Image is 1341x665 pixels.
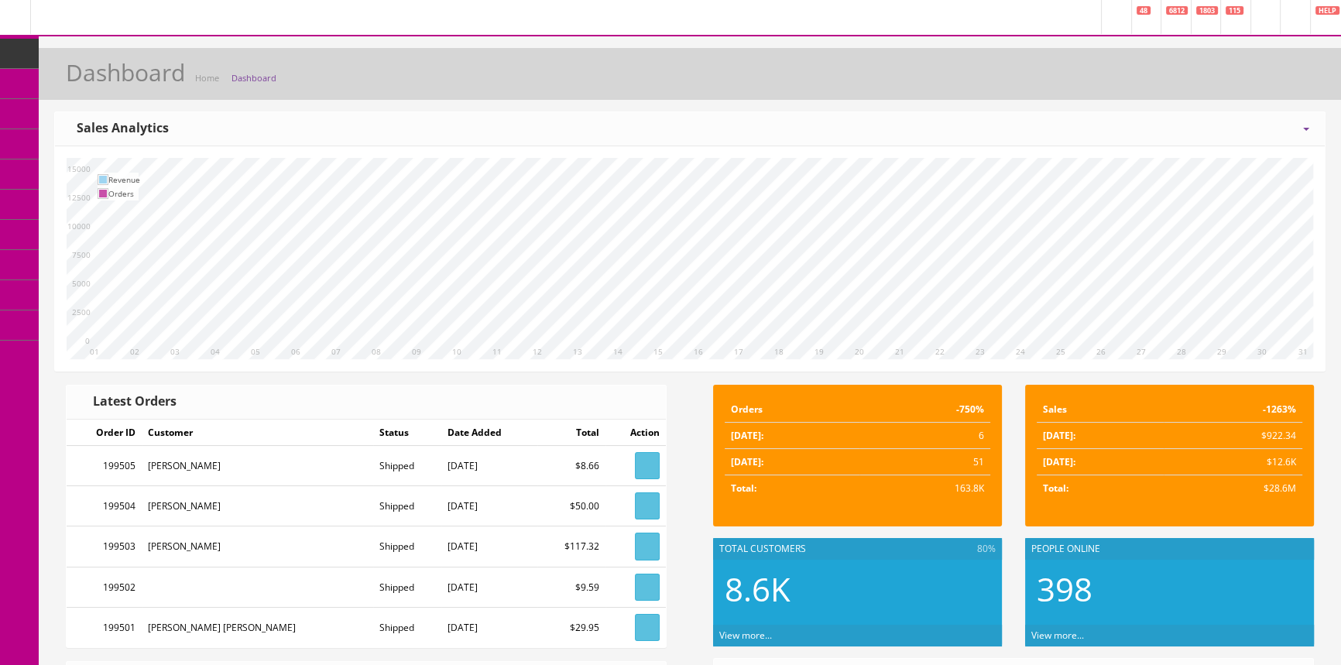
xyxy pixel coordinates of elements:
td: $8.66 [537,446,605,486]
td: Order ID [67,420,142,446]
td: 199503 [67,526,142,567]
a: View more... [719,629,772,642]
strong: [DATE]: [731,429,763,442]
td: Date Added [441,420,537,446]
td: Orders [108,187,140,201]
td: Shipped [373,486,441,526]
td: 163.8K [859,475,990,502]
strong: Total: [1043,482,1068,495]
td: -1263% [1164,396,1302,423]
td: Orders [725,396,859,423]
td: [PERSON_NAME] [142,486,373,526]
td: Revenue [108,173,140,187]
td: $922.34 [1164,423,1302,449]
td: Sales [1037,396,1164,423]
h2: 398 [1037,571,1302,607]
td: -750% [859,396,990,423]
td: $117.32 [537,526,605,567]
h1: Dashboard [66,60,185,85]
td: [DATE] [441,567,537,607]
span: 80% [974,542,996,556]
td: Shipped [373,567,441,607]
span: 48 [1137,6,1151,15]
td: $29.95 [537,607,605,647]
td: Shipped [373,607,441,647]
h3: Sales Analytics [70,122,169,135]
strong: [DATE]: [1043,429,1075,442]
td: 199501 [67,607,142,647]
td: [PERSON_NAME] [142,526,373,567]
a: Dashboard [232,72,276,84]
div: People Online [1025,538,1314,560]
td: Action [605,420,666,446]
a: Home [195,72,219,84]
span: HELP [1315,6,1339,15]
td: Total [537,420,605,446]
td: $12.6K [1164,449,1302,475]
td: 51 [859,449,990,475]
strong: Total: [731,482,756,495]
td: [DATE] [441,607,537,647]
td: [PERSON_NAME] [142,446,373,486]
td: 199505 [67,446,142,486]
td: 199504 [67,486,142,526]
td: $50.00 [537,486,605,526]
td: 199502 [67,567,142,607]
td: 6 [859,423,990,449]
td: Shipped [373,526,441,567]
td: [DATE] [441,446,537,486]
a: View more... [1031,629,1084,642]
strong: [DATE]: [731,455,763,468]
td: $28.6M [1164,475,1302,502]
span: 1803 [1196,6,1218,15]
td: [PERSON_NAME] [PERSON_NAME] [142,607,373,647]
span: 6812 [1166,6,1188,15]
td: $9.59 [537,567,605,607]
h3: Latest Orders [82,395,177,409]
span: 115 [1226,6,1243,15]
td: Customer [142,420,373,446]
td: Shipped [373,446,441,486]
td: [DATE] [441,526,537,567]
td: Status [373,420,441,446]
h2: 8.6K [725,571,990,607]
div: Total Customers [713,538,1002,560]
strong: [DATE]: [1043,455,1075,468]
td: [DATE] [441,486,537,526]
